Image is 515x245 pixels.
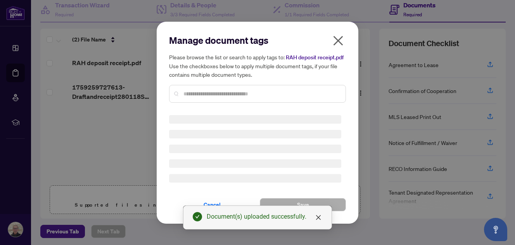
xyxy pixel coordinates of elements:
a: Close [314,213,323,222]
span: Cancel [204,198,221,211]
div: Document(s) uploaded successfully. [207,212,322,221]
button: Open asap [484,218,507,241]
span: RAH deposit receipt.pdf [286,54,344,61]
button: Cancel [169,198,255,211]
span: check-circle [193,212,202,221]
span: close [315,214,321,221]
button: Save [260,198,346,211]
h5: Please browse the list or search to apply tags to: Use the checkboxes below to apply multiple doc... [169,53,346,79]
h2: Manage document tags [169,34,346,47]
span: close [332,35,344,47]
